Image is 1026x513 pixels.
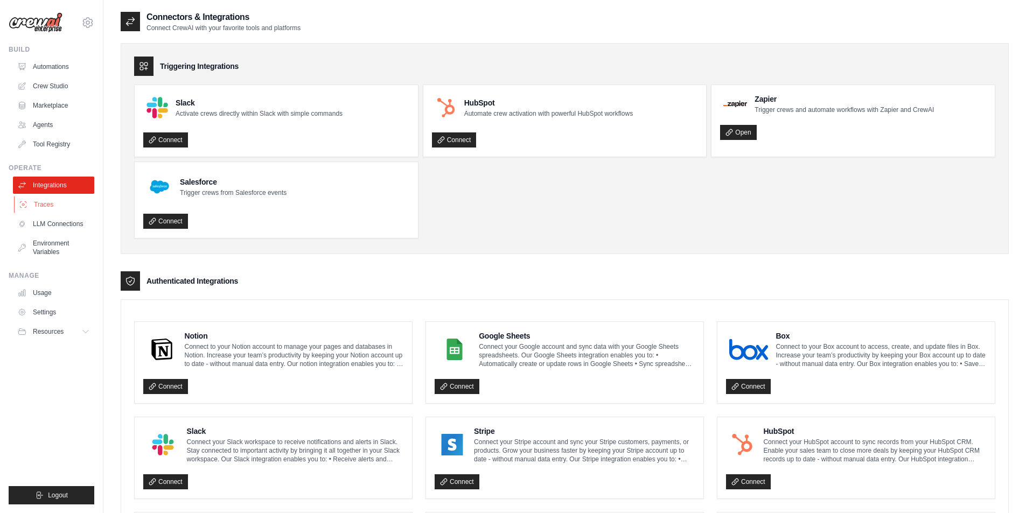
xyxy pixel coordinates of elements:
button: Logout [9,486,94,504]
a: Integrations [13,177,94,194]
img: HubSpot Logo [729,434,756,455]
p: Connect your Google account and sync data with your Google Sheets spreadsheets. Our Google Sheets... [479,342,695,368]
img: Salesforce Logo [146,174,172,200]
p: Trigger crews from Salesforce events [180,188,287,197]
span: Resources [33,327,64,336]
div: Manage [9,271,94,280]
img: Stripe Logo [438,434,466,455]
p: Connect to your Box account to access, create, and update files in Box. Increase your team’s prod... [776,342,986,368]
img: Notion Logo [146,339,177,360]
p: Connect your Stripe account and sync your Stripe customers, payments, or products. Grow your busi... [474,438,695,463]
span: Logout [48,491,68,500]
h4: Zapier [755,94,934,104]
div: Operate [9,164,94,172]
div: Build [9,45,94,54]
h4: Notion [185,331,404,341]
h4: Slack [176,97,343,108]
h2: Connectors & Integrations [146,11,301,24]
a: Automations [13,58,94,75]
a: Connect [143,214,188,229]
a: Environment Variables [13,235,94,261]
h4: Stripe [474,426,695,437]
p: Activate crews directly within Slack with simple commands [176,109,343,118]
img: Slack Logo [146,97,168,118]
h4: Salesforce [180,177,287,187]
a: Usage [13,284,94,301]
a: Marketplace [13,97,94,114]
button: Resources [13,323,94,340]
h4: Box [776,331,986,341]
p: Connect your HubSpot account to sync records from your HubSpot CRM. Enable your sales team to clo... [763,438,986,463]
a: Connect [143,474,188,489]
p: Automate crew activation with powerful HubSpot workflows [464,109,633,118]
h4: HubSpot [763,426,986,437]
a: Crew Studio [13,78,94,95]
a: Tool Registry [13,136,94,153]
a: Connect [143,132,188,147]
img: Logo [9,12,62,33]
a: Connect [435,474,479,489]
p: Connect to your Notion account to manage your pages and databases in Notion. Increase your team’s... [185,342,404,368]
p: Connect your Slack workspace to receive notifications and alerts in Slack. Stay connected to impo... [187,438,403,463]
a: Agents [13,116,94,133]
a: Connect [726,474,771,489]
a: Settings [13,304,94,321]
h4: Google Sheets [479,331,695,341]
h4: HubSpot [464,97,633,108]
img: HubSpot Logo [435,97,457,118]
a: Connect [143,379,188,394]
h3: Triggering Integrations [160,61,239,72]
a: Connect [432,132,477,147]
a: Open [720,125,756,140]
img: Google Sheets Logo [438,339,471,360]
h3: Authenticated Integrations [146,276,238,286]
img: Slack Logo [146,434,179,455]
h4: Slack [187,426,403,437]
p: Connect CrewAI with your favorite tools and platforms [146,24,301,32]
img: Zapier Logo [723,101,747,107]
img: Box Logo [729,339,768,360]
p: Trigger crews and automate workflows with Zapier and CrewAI [755,106,934,114]
a: Connect [726,379,771,394]
a: Traces [14,196,95,213]
a: Connect [435,379,479,394]
a: LLM Connections [13,215,94,233]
